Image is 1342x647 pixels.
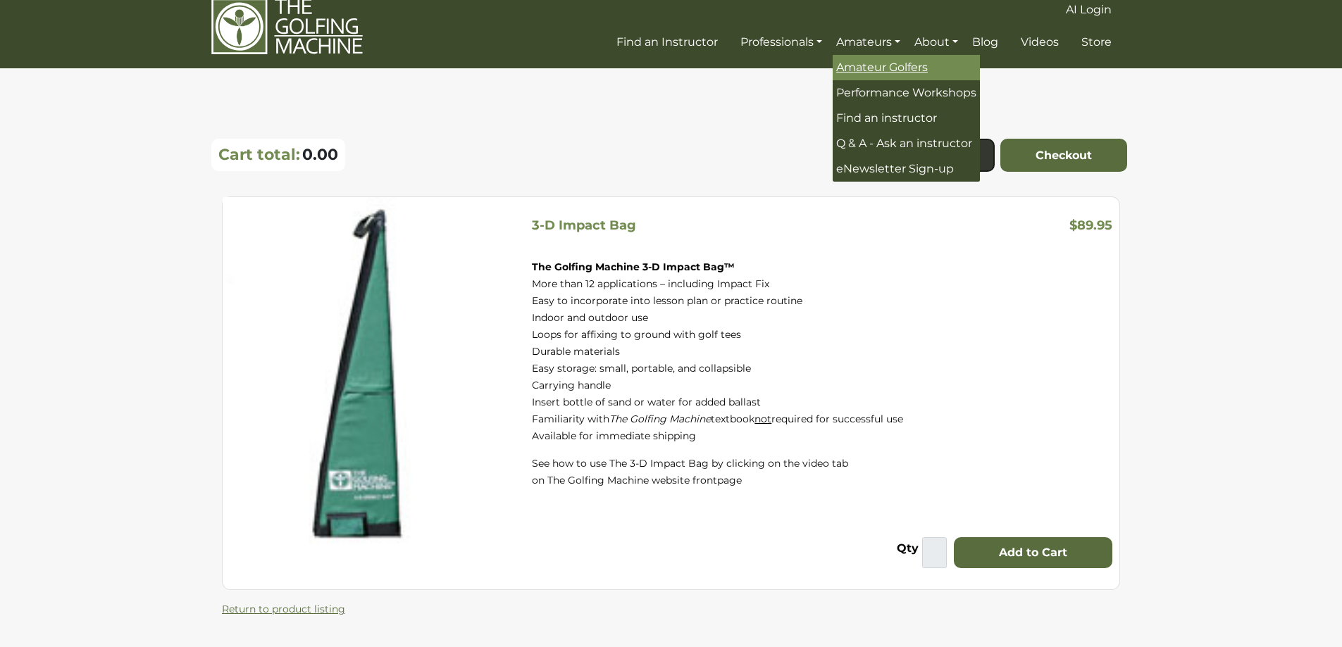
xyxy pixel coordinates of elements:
[1078,30,1115,55] a: Store
[833,55,980,182] ul: Amateurs
[1066,3,1112,16] span: AI Login
[1017,30,1062,55] a: Videos
[954,537,1112,568] button: Add to Cart
[616,35,718,49] span: Find an Instructor
[218,145,300,164] p: Cart total:
[1081,35,1112,49] span: Store
[532,218,636,233] h5: 3-D Impact Bag
[836,137,972,150] span: Q & A - Ask an instructor
[972,35,998,49] span: Blog
[1021,35,1059,49] span: Videos
[836,61,928,74] span: Amateur Golfers
[737,30,826,55] a: Professionals
[836,162,954,175] span: eNewsletter Sign-up
[897,539,919,561] label: Qty
[836,111,937,125] span: Find an instructor
[222,603,345,615] a: Return to product listing
[532,260,735,273] strong: The Golfing Machine 3-D Impact Bag™
[754,413,771,425] u: not
[969,30,1002,55] a: Blog
[836,86,976,99] span: Performance Workshops
[1000,139,1127,172] a: Checkout
[609,413,711,425] em: The Golfing Machine
[833,55,980,80] a: Amateur Golfers
[833,106,980,131] a: Find an instructor
[833,80,980,106] a: Performance Workshops
[532,455,1112,489] p: See how to use The 3-D Impact Bag by clicking on the video tab on The Golfing Machine website fro...
[1069,218,1112,234] h3: $89.95
[613,30,721,55] a: Find an Instructor
[911,30,962,55] a: About
[833,156,980,182] a: eNewsletter Sign-up
[223,197,514,561] img: 3-D Impact Bag
[532,258,1112,444] p: More than 12 applications – including Impact Fix Easy to incorporate into lesson plan or practice...
[833,30,904,55] a: Amateurs
[302,145,338,164] span: 0.00
[833,131,980,156] a: Q & A - Ask an instructor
